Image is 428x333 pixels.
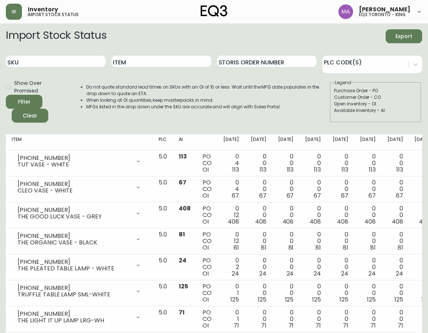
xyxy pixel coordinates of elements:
div: Customer Order - CO [334,94,417,101]
div: 0 0 [387,179,403,199]
div: 0 0 [278,257,294,277]
div: [PHONE_NUMBER] [18,285,131,291]
span: 408 [337,217,348,226]
span: 113 [369,165,376,174]
span: 24 [314,269,321,278]
span: 71 [398,321,403,330]
td: 5.0 [153,280,173,306]
span: 67 [314,191,321,200]
div: 0 0 [278,309,294,329]
legend: Legend [334,79,352,86]
span: 408 [255,217,266,226]
td: 5.0 [153,150,173,176]
div: PO CO [202,309,212,329]
div: 0 0 [251,205,266,225]
span: 125 [394,295,403,304]
span: 67 [341,191,348,200]
span: OI [202,269,209,278]
span: 71 [370,321,376,330]
span: OI [202,243,209,252]
span: OI [202,321,209,330]
div: 0 0 [305,283,321,303]
div: 0 12 [223,231,239,251]
span: 113 [396,165,403,174]
div: Available Inventory - AI [334,107,417,114]
div: THE ORGANIC VASE - BLACK [18,239,131,246]
div: 0 0 [333,153,348,173]
div: [PHONE_NUMBER]THE GOOD LUCK VASE - GREY [12,205,147,221]
div: THE LIGHT IT UP LAMP LRG-WH [18,317,131,324]
div: 0 0 [251,309,266,329]
div: [PHONE_NUMBER]THE PLEATED TABLE LAMP - WHITE [12,257,147,273]
span: 81 [261,243,266,252]
span: 67 [396,191,403,200]
div: 0 0 [360,283,376,303]
th: [DATE] [245,134,272,150]
span: 81 [315,243,321,252]
span: OI [202,165,209,174]
th: [DATE] [217,134,245,150]
span: Inventory [28,7,58,12]
div: 0 0 [305,257,321,277]
th: AI [173,134,197,150]
span: 71 [288,321,294,330]
span: 125 [340,295,348,304]
span: 67 [259,191,266,200]
span: 113 [341,165,348,174]
div: 0 0 [387,231,403,251]
th: [DATE] [382,134,409,150]
div: 0 0 [278,231,294,251]
h5: eq3 toronto - king [359,12,406,17]
div: 0 4 [223,179,239,199]
div: 0 0 [333,257,348,277]
span: 67 [368,191,376,200]
span: 408 [310,217,321,226]
div: TRUFFLE TABLE LAMP SML-WHITE [18,291,131,298]
span: 81 [398,243,403,252]
div: TUT VASE - WHITE [18,161,131,168]
div: PO CO [202,179,212,199]
td: 5.0 [153,228,173,254]
div: [PHONE_NUMBER]THE ORGANIC VASE - BLACK [12,231,147,247]
div: 0 0 [305,179,321,199]
div: [PHONE_NUMBER]TUT VASE - WHITE [12,153,147,169]
li: MFGs listed in the drop down under the SKU are accurate and will align with Sales Portal. [86,104,329,110]
span: 24 [287,269,294,278]
div: 0 0 [333,231,348,251]
div: 0 0 [251,257,266,277]
div: 0 0 [360,257,376,277]
span: 113 [232,165,239,174]
span: 24 [368,269,376,278]
div: 0 0 [305,231,321,251]
td: 5.0 [153,176,173,202]
div: 0 0 [387,205,403,225]
span: OI [202,191,209,200]
span: Export [391,32,416,41]
span: 24 [259,269,266,278]
div: [PHONE_NUMBER] [18,311,131,317]
div: 0 0 [387,153,403,173]
div: 0 0 [278,179,294,199]
div: 0 0 [333,309,348,329]
button: Filter [6,95,42,109]
span: 24 [179,256,186,265]
div: 0 0 [360,309,376,329]
th: [DATE] [272,134,300,150]
td: 5.0 [153,306,173,332]
span: OI [202,217,209,226]
span: 125 [179,282,188,291]
img: 4f0989f25cbf85e7eb2537583095d61e [338,4,353,19]
span: 71 [261,321,266,330]
div: 0 0 [387,283,403,303]
div: 0 4 [223,153,239,173]
span: Clear [18,111,42,120]
div: PO CO [202,153,212,173]
span: OI [202,295,209,304]
span: 71 [343,321,348,330]
th: [DATE] [327,134,354,150]
span: 113 [287,165,294,174]
th: [DATE] [354,134,382,150]
div: [PHONE_NUMBER] [18,259,131,265]
div: 0 0 [305,205,321,225]
div: Purchase Order - PO [334,87,417,94]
